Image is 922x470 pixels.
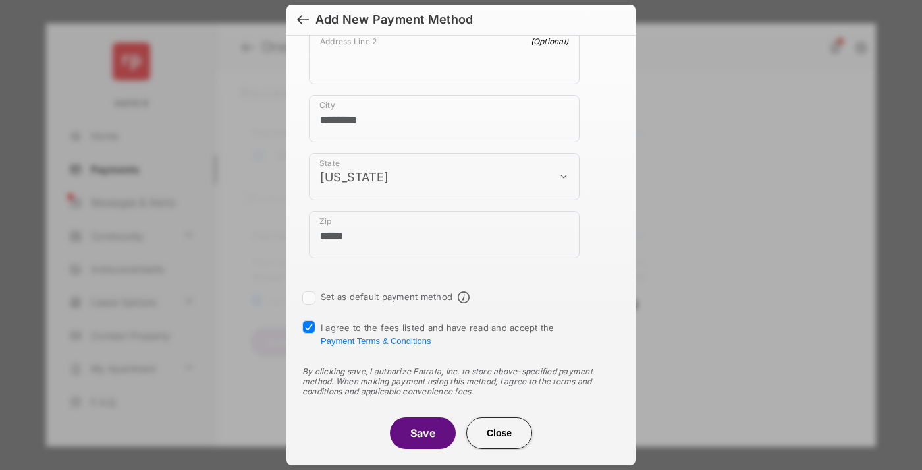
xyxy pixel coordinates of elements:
div: payment_method_screening[postal_addresses][addressLine2] [309,30,580,84]
div: payment_method_screening[postal_addresses][locality] [309,95,580,142]
button: Close [466,417,532,449]
label: Set as default payment method [321,291,452,302]
div: Add New Payment Method [315,13,473,27]
div: payment_method_screening[postal_addresses][administrativeArea] [309,153,580,200]
div: payment_method_screening[postal_addresses][postalCode] [309,211,580,258]
button: I agree to the fees listed and have read and accept the [321,336,431,346]
button: Save [390,417,456,449]
span: I agree to the fees listed and have read and accept the [321,322,555,346]
div: By clicking save, I authorize Entrata, Inc. to store above-specified payment method. When making ... [302,367,620,396]
span: Default payment method info [458,291,470,303]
